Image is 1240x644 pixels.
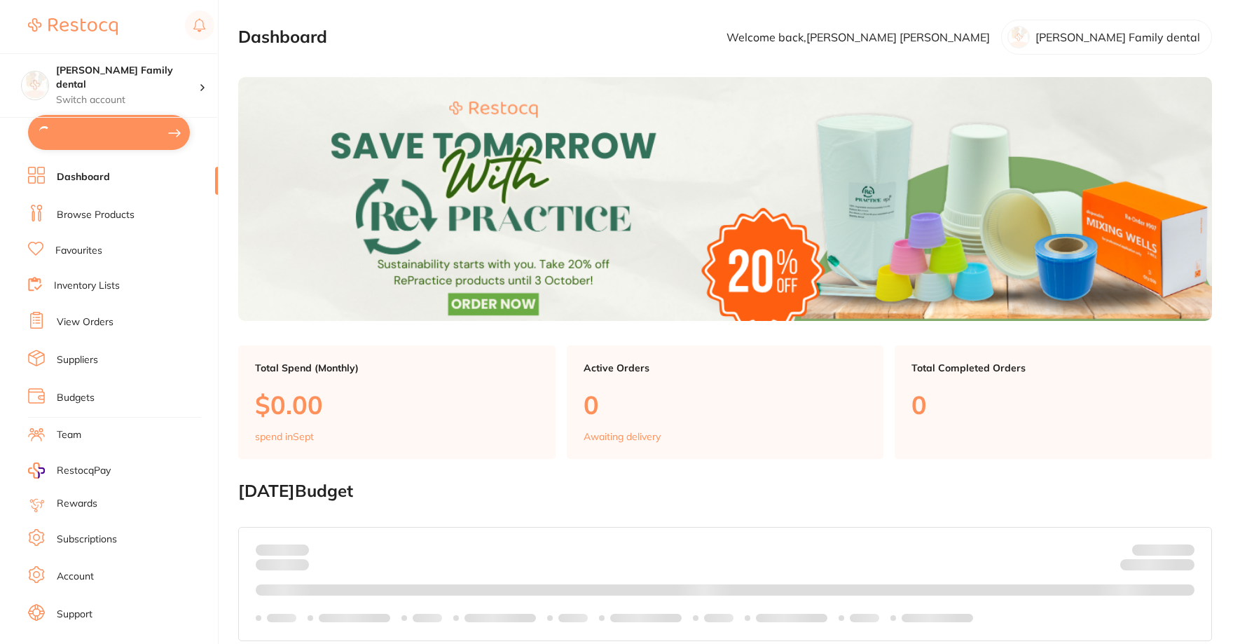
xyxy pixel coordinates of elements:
[413,612,442,624] p: Labels
[267,612,296,624] p: Labels
[1132,544,1194,556] p: Budget:
[57,608,92,622] a: Support
[726,31,990,43] p: Welcome back, [PERSON_NAME] [PERSON_NAME]
[238,481,1212,501] h2: [DATE] Budget
[567,345,884,459] a: Active Orders0Awaiting delivery
[911,362,1195,374] p: Total Completed Orders
[584,390,867,419] p: 0
[610,612,682,624] p: Labels extended
[57,208,135,222] a: Browse Products
[28,463,111,479] a: RestocqPay
[57,464,111,478] span: RestocqPay
[57,533,117,547] a: Subscriptions
[558,612,588,624] p: Labels
[756,612,827,624] p: Labels extended
[57,497,97,511] a: Rewards
[584,431,661,442] p: Awaiting delivery
[255,362,539,374] p: Total Spend (Monthly)
[54,279,120,293] a: Inventory Lists
[28,18,118,35] img: Restocq Logo
[56,64,199,91] h4: Westbrook Family dental
[902,612,973,624] p: Labels extended
[56,93,199,107] p: Switch account
[57,570,94,584] a: Account
[464,612,536,624] p: Labels extended
[704,612,733,624] p: Labels
[256,544,309,556] p: Spent:
[1167,544,1194,556] strong: $NaN
[57,428,81,442] a: Team
[1170,561,1194,573] strong: $0.00
[284,544,309,556] strong: $0.00
[28,463,45,479] img: RestocqPay
[1120,556,1194,573] p: Remaining:
[22,71,48,98] img: Westbrook Family dental
[55,244,102,258] a: Favourites
[57,170,110,184] a: Dashboard
[28,11,118,43] a: Restocq Logo
[911,390,1195,419] p: 0
[238,345,556,459] a: Total Spend (Monthly)$0.00spend inSept
[238,77,1212,321] img: Dashboard
[1035,31,1200,43] p: [PERSON_NAME] Family dental
[895,345,1212,459] a: Total Completed Orders0
[57,315,113,329] a: View Orders
[238,27,327,47] h2: Dashboard
[256,556,309,573] p: month
[255,390,539,419] p: $0.00
[850,612,879,624] p: Labels
[255,431,314,442] p: spend in Sept
[57,391,95,405] a: Budgets
[319,612,390,624] p: Labels extended
[57,353,98,367] a: Suppliers
[584,362,867,374] p: Active Orders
